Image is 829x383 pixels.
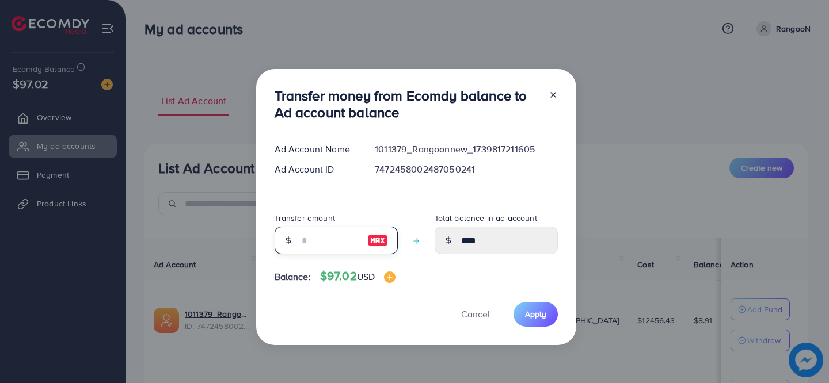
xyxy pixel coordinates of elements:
div: Ad Account Name [265,143,366,156]
div: 7472458002487050241 [366,163,566,176]
img: image [367,233,388,247]
label: Total balance in ad account [435,212,537,224]
span: USD [357,270,375,283]
div: 1011379_Rangoonnew_1739817211605 [366,143,566,156]
div: Ad Account ID [265,163,366,176]
h3: Transfer money from Ecomdy balance to Ad account balance [275,87,539,121]
button: Cancel [447,302,504,327]
span: Cancel [461,308,490,320]
button: Apply [514,302,558,327]
h4: $97.02 [320,269,396,284]
img: image [384,271,396,283]
label: Transfer amount [275,212,335,224]
span: Balance: [275,270,311,284]
span: Apply [525,308,546,320]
